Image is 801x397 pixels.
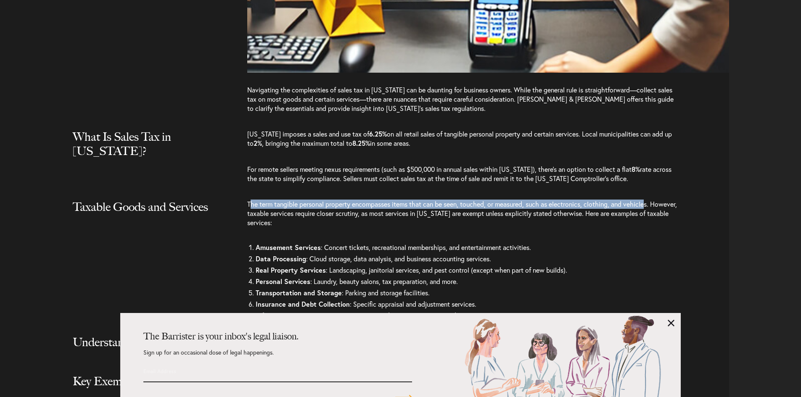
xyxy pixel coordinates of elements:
[143,331,299,342] strong: The Barrister is your inbox's legal liaison.
[256,277,310,286] strong: Personal Services
[256,264,681,276] li: : Landscaping, janitorial services, and pest control (except when part of new builds).
[73,335,224,366] h2: Understanding Use Tax
[256,288,342,297] strong: Transportation and Storage
[256,266,326,274] strong: Real Property Services
[256,253,681,264] li: : Cloud storage, data analysis, and business accounting services.
[143,350,412,364] p: Sign up for an occasional dose of legal happenings.
[247,156,681,192] p: For remote sellers meeting nexus requirements (such as $500,000 in annual sales within [US_STATE]...
[256,300,350,308] strong: Insurance and Debt Collection
[256,242,681,253] li: : Concert tickets, recreational memberships, and entertainment activities.
[247,200,681,236] p: The term tangible personal property encompasses items that can be seen, touched, or measured, suc...
[256,287,681,298] li: : Parking and storage facilities.
[247,129,681,156] p: [US_STATE] imposes a sales and use tax of on all retail sales of tangible personal property and c...
[369,129,387,138] b: 6.25%
[352,139,370,147] b: 8.25%
[256,310,681,321] li: : News services and private security providers.
[256,276,681,287] li: : Laundry, beauty salons, tax preparation, and more.
[256,254,306,263] strong: Data Processing
[256,243,321,252] strong: Amusement Services
[256,311,333,320] strong: Information and Security
[73,200,224,231] h2: Taxable Goods and Services
[254,139,262,147] b: 2%
[247,85,681,121] p: Navigating the complexities of sales tax in [US_STATE] can be daunting for business owners. While...
[256,298,681,310] li: : Specific appraisal and adjustment services.
[632,165,640,174] b: 8%
[73,129,224,175] h2: What Is Sales Tax in [US_STATE]?
[143,364,345,378] input: Email Address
